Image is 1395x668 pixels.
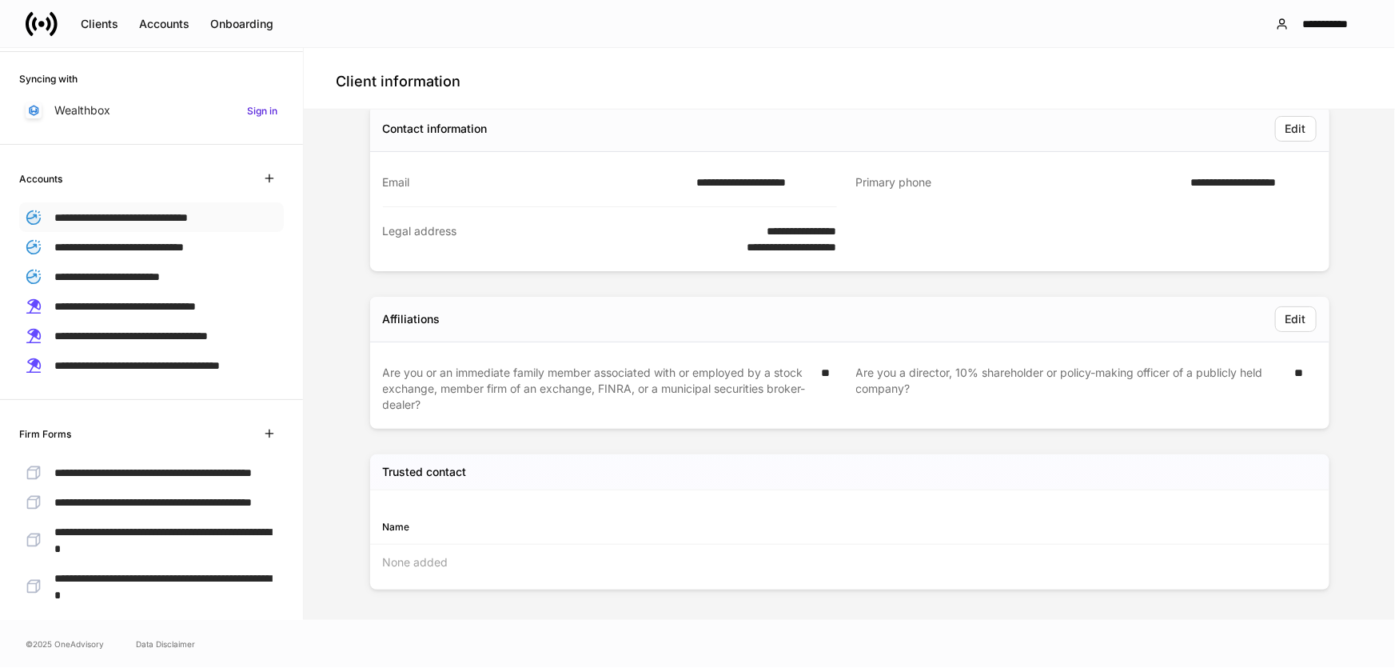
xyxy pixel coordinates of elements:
[383,311,440,327] div: Affiliations
[383,223,695,255] div: Legal address
[26,638,104,650] span: © 2025 OneAdvisory
[247,103,277,118] h6: Sign in
[210,18,273,30] div: Onboarding
[856,365,1285,413] div: Are you a director, 10% shareholder or policy-making officer of a publicly held company?
[19,71,78,86] h6: Syncing with
[370,545,1329,580] div: None added
[856,174,1182,191] div: Primary phone
[1275,306,1317,332] button: Edit
[1275,116,1317,142] button: Edit
[383,519,850,534] div: Name
[336,72,460,91] h4: Client information
[200,11,284,37] button: Onboarding
[19,96,284,125] a: WealthboxSign in
[383,174,687,190] div: Email
[383,464,467,480] h5: Trusted contact
[1285,123,1306,134] div: Edit
[383,365,812,413] div: Are you or an immediate family member associated with or employed by a stock exchange, member fir...
[54,102,110,118] p: Wealthbox
[19,171,62,186] h6: Accounts
[139,18,189,30] div: Accounts
[81,18,118,30] div: Clients
[19,426,71,442] h6: Firm Forms
[129,11,200,37] button: Accounts
[1285,314,1306,325] div: Edit
[136,638,195,650] a: Data Disclaimer
[383,121,488,137] div: Contact information
[70,11,129,37] button: Clients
